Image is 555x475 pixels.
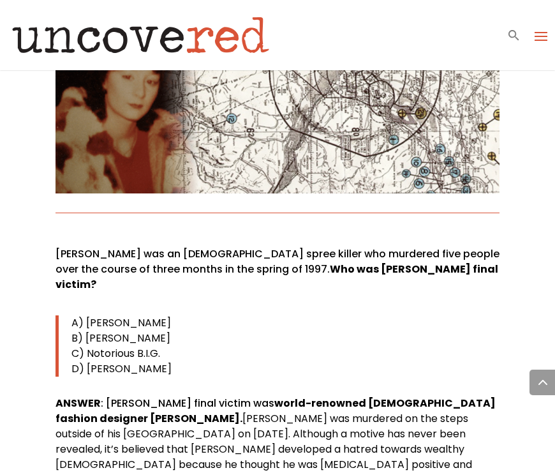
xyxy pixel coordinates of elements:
span: C) Notorious B.I.G. [71,346,160,361]
img: Screenshot 2023-02-22 at 11.31.54 AM [56,31,500,193]
span: B) [PERSON_NAME] [71,331,170,345]
b: world-renowned [DEMOGRAPHIC_DATA] fashion designer [PERSON_NAME]. [56,396,496,426]
span: A) [PERSON_NAME] [71,315,171,330]
p: [PERSON_NAME] was an [DEMOGRAPHIC_DATA] spree killer who murdered five people over the course of ... [56,246,500,303]
span: D) [PERSON_NAME] [71,361,172,376]
strong: ANSWER [56,396,101,411]
b: Who was [PERSON_NAME] final victim? [56,262,498,292]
